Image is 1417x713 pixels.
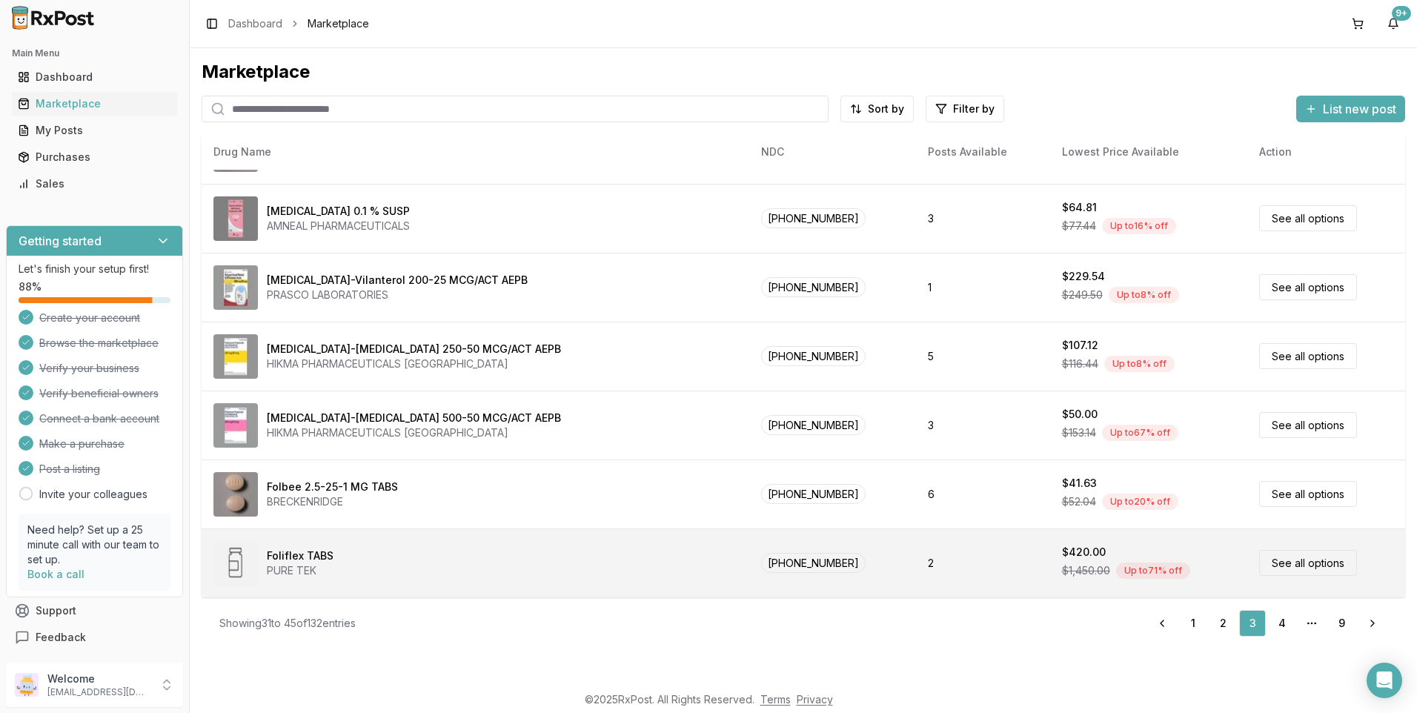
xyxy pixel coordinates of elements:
[18,123,171,138] div: My Posts
[19,232,102,250] h3: Getting started
[267,288,528,302] div: PRASCO LABORATORIES
[213,196,258,241] img: Fluorometholone 0.1 % SUSP
[267,548,333,563] div: Foliflex TABS
[1296,103,1405,118] a: List new post
[47,686,150,698] p: [EMAIL_ADDRESS][DOMAIN_NAME]
[1147,610,1177,637] a: Go to previous page
[1381,12,1405,36] button: 9+
[228,16,369,31] nav: breadcrumb
[1062,407,1098,422] div: $50.00
[6,119,183,142] button: My Posts
[12,144,177,170] a: Purchases
[39,361,139,376] span: Verify your business
[47,671,150,686] p: Welcome
[6,92,183,116] button: Marketplace
[219,616,356,631] div: Showing 31 to 45 of 132 entries
[1062,269,1105,284] div: $229.54
[840,96,914,122] button: Sort by
[1062,563,1110,578] span: $1,450.00
[761,415,866,435] span: [PHONE_NUMBER]
[1062,425,1096,440] span: $153.14
[39,487,147,502] a: Invite your colleagues
[1050,134,1247,170] th: Lowest Price Available
[1259,550,1357,576] a: See all options
[1296,96,1405,122] button: List new post
[267,219,410,233] div: AMNEAL PHARMACEUTICALS
[39,311,140,325] span: Create your account
[1109,287,1179,303] div: Up to 8 % off
[1209,610,1236,637] a: 2
[308,16,369,31] span: Marketplace
[1104,356,1175,372] div: Up to 8 % off
[202,60,1405,84] div: Marketplace
[749,134,916,170] th: NDC
[39,411,159,426] span: Connect a bank account
[926,96,1004,122] button: Filter by
[1062,288,1103,302] span: $249.50
[1102,494,1178,510] div: Up to 20 % off
[27,568,84,580] a: Book a call
[1328,610,1355,637] a: 9
[761,484,866,504] span: [PHONE_NUMBER]
[267,425,561,440] div: HIKMA PHARMACEUTICALS [GEOGRAPHIC_DATA]
[6,624,183,651] button: Feedback
[916,460,1050,528] td: 6
[916,253,1050,322] td: 1
[953,102,995,116] span: Filter by
[36,630,86,645] span: Feedback
[213,541,258,586] img: Foliflex TABS
[12,47,177,59] h2: Main Menu
[19,262,170,276] p: Let's finish your setup first!
[1367,663,1402,698] div: Open Intercom Messenger
[6,145,183,169] button: Purchases
[1062,338,1098,353] div: $107.12
[1259,412,1357,438] a: See all options
[213,265,258,310] img: Fluticasone Furoate-Vilanterol 200-25 MCG/ACT AEPB
[6,6,101,30] img: RxPost Logo
[1358,610,1387,637] a: Go to next page
[1239,610,1266,637] a: 3
[916,528,1050,597] td: 2
[267,563,333,578] div: PURE TEK
[1259,481,1357,507] a: See all options
[761,208,866,228] span: [PHONE_NUMBER]
[1062,476,1097,491] div: $41.63
[6,597,183,624] button: Support
[202,134,749,170] th: Drug Name
[6,172,183,196] button: Sales
[267,342,561,356] div: [MEDICAL_DATA]-[MEDICAL_DATA] 250-50 MCG/ACT AEPB
[916,391,1050,460] td: 3
[39,462,100,477] span: Post a listing
[916,184,1050,253] td: 3
[797,693,833,706] a: Privacy
[760,693,791,706] a: Terms
[868,102,904,116] span: Sort by
[1116,563,1190,579] div: Up to 71 % off
[39,437,125,451] span: Make a purchase
[761,346,866,366] span: [PHONE_NUMBER]
[761,553,866,573] span: [PHONE_NUMBER]
[916,134,1050,170] th: Posts Available
[12,90,177,117] a: Marketplace
[1062,545,1106,560] div: $420.00
[18,176,171,191] div: Sales
[12,64,177,90] a: Dashboard
[267,494,398,509] div: BRECKENRIDGE
[213,334,258,379] img: Fluticasone-Salmeterol 250-50 MCG/ACT AEPB
[267,204,410,219] div: [MEDICAL_DATA] 0.1 % SUSP
[1062,200,1097,215] div: $64.81
[19,279,42,294] span: 88 %
[1247,134,1405,170] th: Action
[761,277,866,297] span: [PHONE_NUMBER]
[18,150,171,165] div: Purchases
[39,386,159,401] span: Verify beneficial owners
[267,356,561,371] div: HIKMA PHARMACEUTICALS [GEOGRAPHIC_DATA]
[1180,610,1207,637] a: 1
[15,673,39,697] img: User avatar
[1102,218,1176,234] div: Up to 16 % off
[228,16,282,31] a: Dashboard
[213,403,258,448] img: Fluticasone-Salmeterol 500-50 MCG/ACT AEPB
[6,65,183,89] button: Dashboard
[1269,610,1295,637] a: 4
[1259,274,1357,300] a: See all options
